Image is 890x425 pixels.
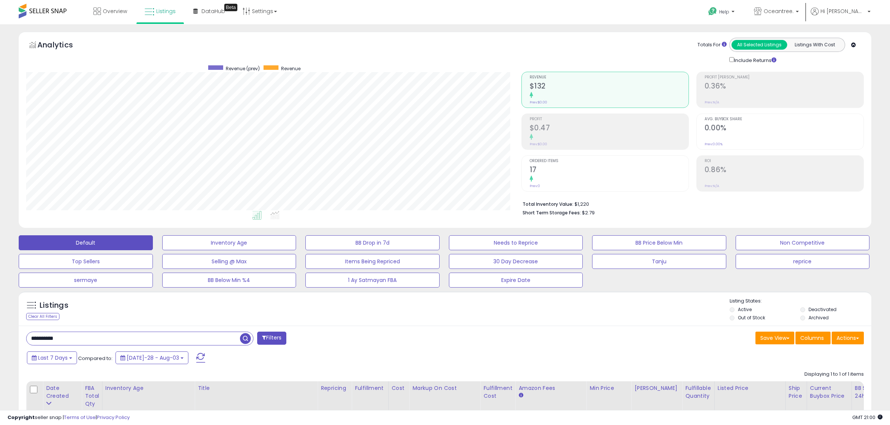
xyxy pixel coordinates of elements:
[852,414,883,421] span: 2025-08-11 21:00 GMT
[582,209,595,216] span: $2.79
[685,384,711,400] div: Fulfillable Quantity
[705,100,719,105] small: Prev: N/A
[810,384,849,400] div: Current Buybox Price
[305,235,440,250] button: BB Drop in 7d
[257,332,286,345] button: Filters
[789,384,804,400] div: Ship Price
[592,254,726,269] button: Tanju
[705,184,719,188] small: Prev: N/A
[483,384,512,400] div: Fulfillment Cost
[355,384,385,392] div: Fulfillment
[19,254,153,269] button: Top Sellers
[787,40,843,50] button: Listings With Cost
[832,332,864,344] button: Actions
[705,142,723,146] small: Prev: 0.00%
[224,4,237,11] div: Tooltip anchor
[708,7,717,16] i: Get Help
[592,235,726,250] button: BB Price Below Min
[811,7,871,24] a: Hi [PERSON_NAME]
[449,273,583,288] button: Expire Date
[530,117,689,121] span: Profit
[105,384,191,392] div: Inventory Age
[697,41,727,49] div: Totals For
[7,414,130,421] div: seller snap | |
[724,56,785,64] div: Include Returns
[732,40,787,50] button: All Selected Listings
[26,313,59,320] div: Clear All Filters
[162,235,296,250] button: Inventory Age
[530,100,547,105] small: Prev: $0.00
[85,384,99,408] div: FBA Total Qty
[409,381,480,411] th: The percentage added to the cost of goods (COGS) that forms the calculator for Min & Max prices.
[530,124,689,134] h2: $0.47
[64,414,96,421] a: Terms of Use
[46,384,78,400] div: Date Created
[19,273,153,288] button: sermaye
[702,1,742,24] a: Help
[719,9,729,15] span: Help
[718,384,782,392] div: Listed Price
[201,7,225,15] span: DataHub
[37,40,87,52] h5: Analytics
[705,75,863,80] span: Profit [PERSON_NAME]
[804,371,864,378] div: Displaying 1 to 1 of 1 items
[281,65,301,72] span: Revenue
[523,210,581,216] b: Short Term Storage Fees:
[795,332,831,344] button: Columns
[523,199,858,208] li: $1,220
[855,384,882,400] div: BB Share 24h.
[7,414,35,421] strong: Copyright
[321,384,348,392] div: Repricing
[705,159,863,163] span: ROI
[530,82,689,92] h2: $132
[78,355,113,362] span: Compared to:
[705,82,863,92] h2: 0.36%
[705,124,863,134] h2: 0.00%
[589,384,628,392] div: Min Price
[634,384,679,392] div: [PERSON_NAME]
[198,384,314,392] div: Title
[305,254,440,269] button: Items Being Repriced
[116,351,188,364] button: [DATE]-28 - Aug-03
[103,7,127,15] span: Overview
[530,75,689,80] span: Revenue
[764,7,794,15] span: Oceantree.
[127,354,179,362] span: [DATE]-28 - Aug-03
[738,306,752,313] label: Active
[736,235,870,250] button: Non Competitive
[305,273,440,288] button: 1 Ay Satmayan FBA
[38,354,68,362] span: Last 7 Days
[19,235,153,250] button: Default
[738,314,765,321] label: Out of Stock
[530,142,547,146] small: Prev: $0.00
[809,314,829,321] label: Archived
[820,7,865,15] span: Hi [PERSON_NAME]
[392,384,406,392] div: Cost
[518,392,523,399] small: Amazon Fees.
[449,254,583,269] button: 30 Day Decrease
[755,332,794,344] button: Save View
[40,300,68,311] h5: Listings
[156,7,176,15] span: Listings
[27,351,77,364] button: Last 7 Days
[226,65,260,72] span: Revenue (prev)
[530,184,540,188] small: Prev: 0
[97,414,130,421] a: Privacy Policy
[518,384,583,392] div: Amazon Fees
[530,159,689,163] span: Ordered Items
[523,201,573,207] b: Total Inventory Value:
[162,254,296,269] button: Selling @ Max
[809,306,837,313] label: Deactivated
[800,334,824,342] span: Columns
[705,165,863,176] h2: 0.86%
[530,165,689,176] h2: 17
[705,117,863,121] span: Avg. Buybox Share
[412,384,477,392] div: Markup on Cost
[736,254,870,269] button: reprice
[162,273,296,288] button: BB Below Min %4
[730,298,871,305] p: Listing States:
[449,235,583,250] button: Needs to Reprice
